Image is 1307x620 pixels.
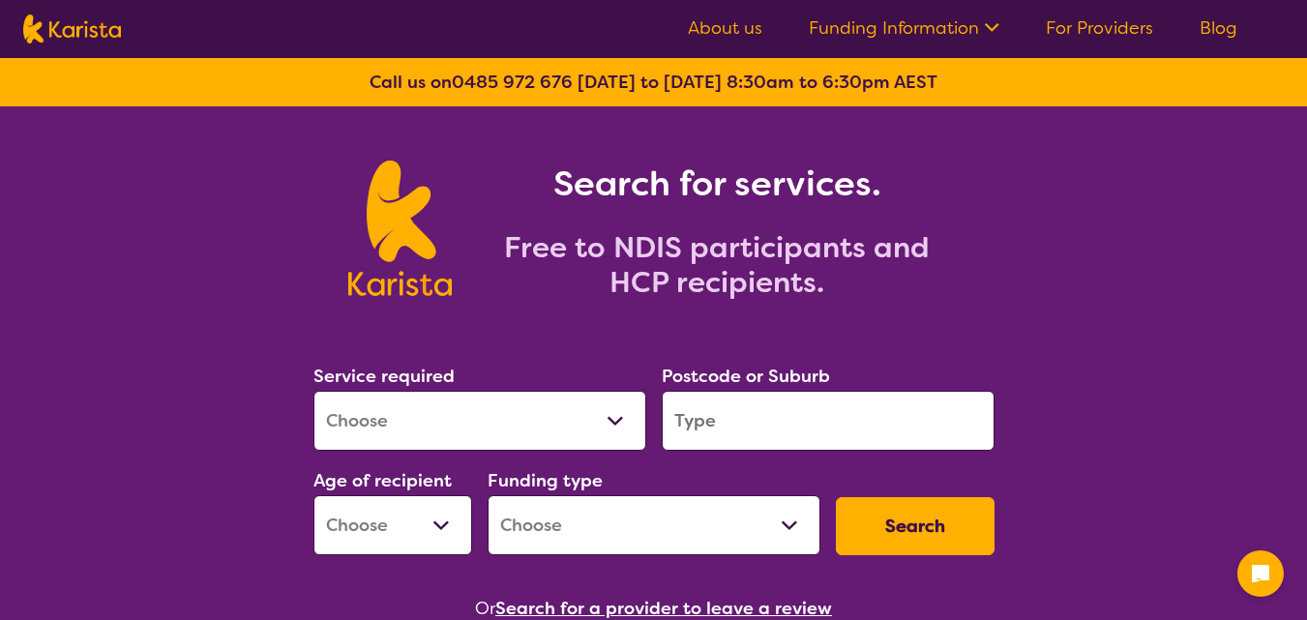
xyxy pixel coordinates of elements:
a: For Providers [1046,16,1153,40]
a: 0485 972 676 [452,71,573,94]
input: Type [662,391,995,451]
label: Funding type [488,469,603,492]
label: Age of recipient [313,469,452,492]
label: Service required [313,365,455,388]
label: Postcode or Suburb [662,365,830,388]
img: Karista logo [348,161,452,296]
h2: Free to NDIS participants and HCP recipients. [475,230,959,300]
h1: Search for services. [475,161,959,207]
b: Call us on [DATE] to [DATE] 8:30am to 6:30pm AEST [370,71,937,94]
button: Search [836,497,995,555]
img: Karista logo [23,15,121,44]
a: About us [688,16,762,40]
a: Blog [1200,16,1237,40]
a: Funding Information [809,16,999,40]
